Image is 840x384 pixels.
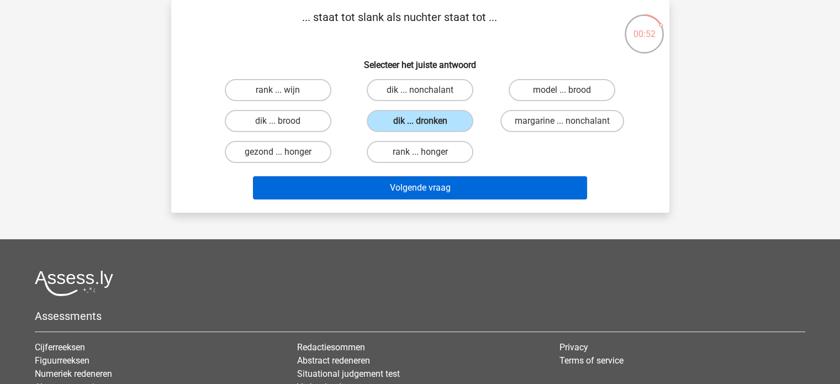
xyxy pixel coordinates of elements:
[225,141,331,163] label: gezond ... honger
[509,79,615,101] label: model ... brood
[297,355,370,366] a: Abstract redeneren
[253,176,587,199] button: Volgende vraag
[189,9,610,42] p: ... staat tot slank als nuchter staat tot ...
[624,13,665,41] div: 00:52
[297,369,400,379] a: Situational judgement test
[559,342,588,353] a: Privacy
[500,110,624,132] label: margarine ... nonchalant
[367,79,473,101] label: dik ... nonchalant
[225,79,331,101] label: rank ... wijn
[35,369,112,379] a: Numeriek redeneren
[35,270,113,296] img: Assessly logo
[559,355,624,366] a: Terms of service
[35,342,85,353] a: Cijferreeksen
[189,51,652,70] h6: Selecteer het juiste antwoord
[367,141,473,163] label: rank ... honger
[367,110,473,132] label: dik ... dronken
[35,309,805,323] h5: Assessments
[225,110,331,132] label: dik ... brood
[297,342,365,353] a: Redactiesommen
[35,355,89,366] a: Figuurreeksen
